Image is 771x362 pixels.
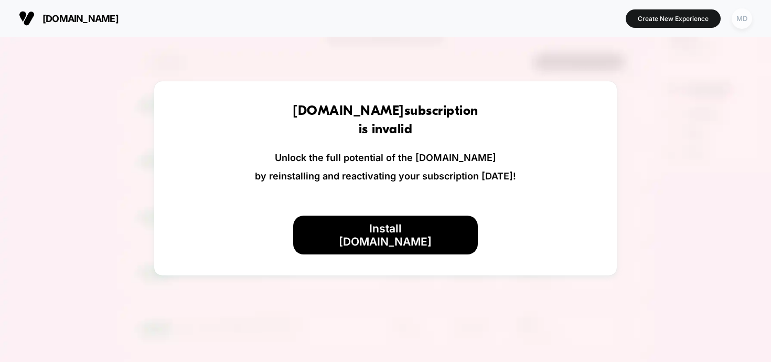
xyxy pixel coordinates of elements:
img: Visually logo [19,10,35,26]
button: MD [729,8,755,29]
p: Unlock the full potential of the [DOMAIN_NAME] by reinstalling and reactivating your subscription... [255,148,516,185]
button: [DOMAIN_NAME] [16,10,122,27]
h1: [DOMAIN_NAME] subscription is invalid [293,102,478,139]
button: Create New Experience [626,9,721,28]
button: Install [DOMAIN_NAME] [293,216,478,254]
span: [DOMAIN_NAME] [42,13,119,24]
div: MD [732,8,752,29]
